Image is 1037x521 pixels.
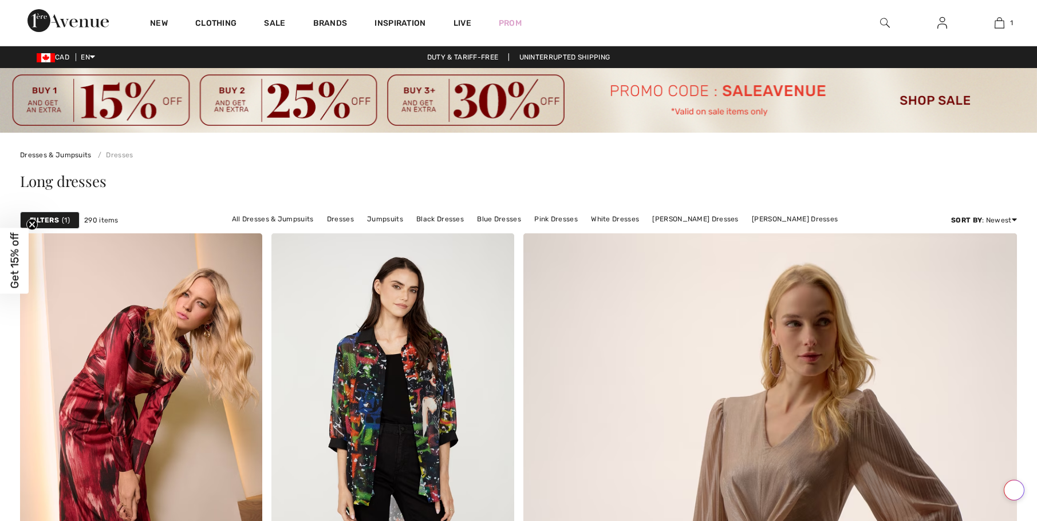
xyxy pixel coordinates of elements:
[27,9,109,32] img: 1ère Avenue
[499,17,522,29] a: Prom
[84,215,119,225] span: 290 items
[971,16,1027,30] a: 1
[37,53,55,62] img: Canadian Dollar
[411,212,470,226] a: Black Dresses
[37,53,74,61] span: CAD
[195,18,236,30] a: Clothing
[928,16,956,30] a: Sign In
[374,18,425,30] span: Inspiration
[646,212,744,226] a: [PERSON_NAME] Dresses
[529,212,583,226] a: Pink Dresses
[951,215,1017,225] div: : Newest
[964,435,1026,464] iframe: Opens a widget where you can chat to one of our agents
[746,212,843,226] a: [PERSON_NAME] Dresses
[313,18,348,30] a: Brands
[26,218,38,230] button: Close teaser
[361,212,409,226] a: Jumpsuits
[20,171,106,191] span: Long dresses
[995,16,1004,30] img: My Bag
[93,151,133,159] a: Dresses
[8,233,21,289] span: Get 15% off
[264,18,285,30] a: Sale
[226,212,320,226] a: All Dresses & Jumpsuits
[880,16,890,30] img: search the website
[1010,18,1013,28] span: 1
[321,212,360,226] a: Dresses
[62,215,70,225] span: 1
[585,212,645,226] a: White Dresses
[937,16,947,30] img: My Info
[454,17,471,29] a: Live
[951,216,982,224] strong: Sort By
[150,18,168,30] a: New
[20,151,92,159] a: Dresses & Jumpsuits
[81,53,95,61] span: EN
[471,212,527,226] a: Blue Dresses
[30,215,59,225] strong: Filters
